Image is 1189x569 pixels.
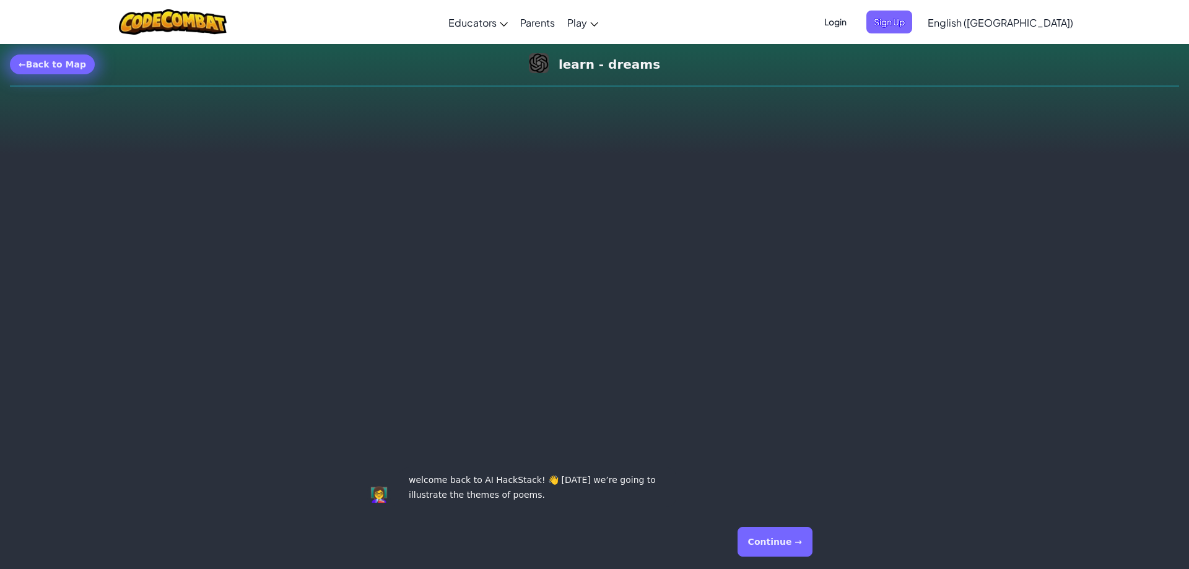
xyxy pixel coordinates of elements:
[561,6,604,39] a: Play
[514,6,561,39] a: Parents
[866,11,912,33] button: Sign Up
[559,56,660,73] strong: learn - dreams
[921,6,1079,39] a: English ([GEOGRAPHIC_DATA])
[448,16,497,29] span: Educators
[442,6,514,39] a: Educators
[567,16,587,29] span: Play
[738,527,812,557] button: Continue →
[10,54,95,74] a: Back to Map
[409,472,666,502] p: welcome back to AI HackStack! 👋 [DATE] we’re going to illustrate the themes of poems.
[817,11,854,33] button: Login
[119,9,227,35] img: CodeCombat logo
[367,482,391,507] div: 👩‍🏫
[529,53,549,73] img: DALL-E 3
[928,16,1073,29] span: English ([GEOGRAPHIC_DATA])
